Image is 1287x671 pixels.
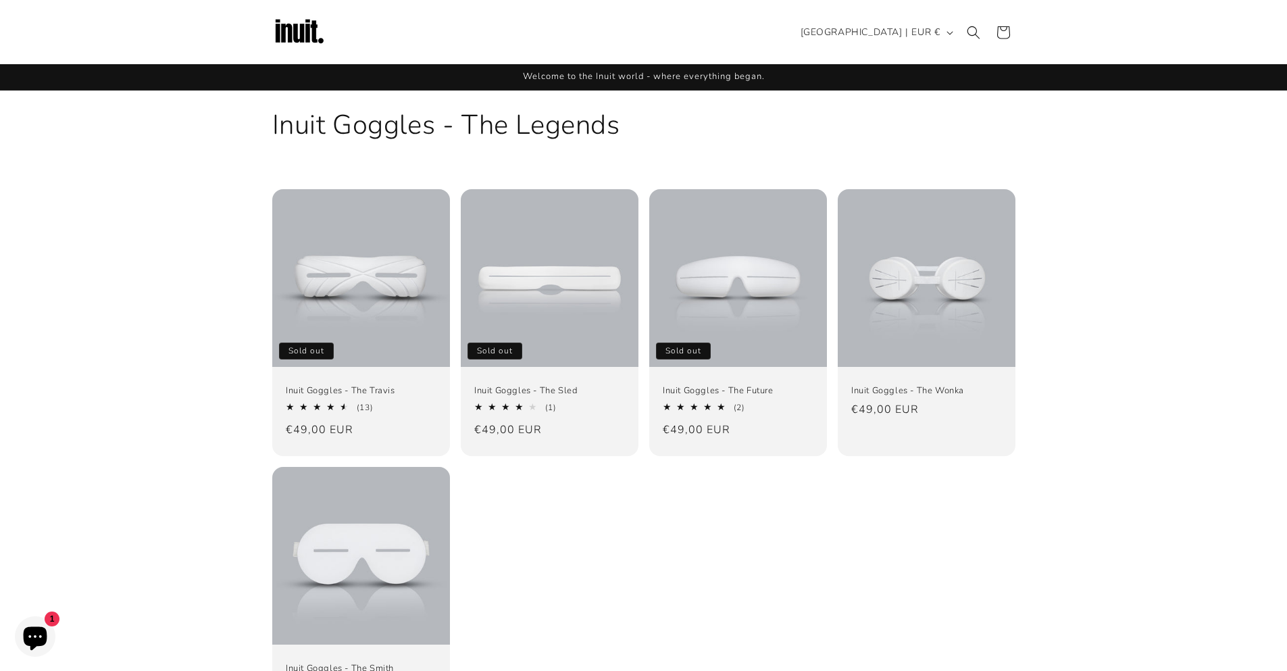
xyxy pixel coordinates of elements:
[272,5,326,59] img: Inuit Logo
[286,385,436,397] a: Inuit Goggles - The Travis
[272,64,1015,90] div: Announcement
[474,385,625,397] a: Inuit Goggles - The Sled
[851,385,1002,397] a: Inuit Goggles - The Wonka
[663,385,813,397] a: Inuit Goggles - The Future
[959,18,988,47] summary: Search
[801,25,940,39] span: [GEOGRAPHIC_DATA] | EUR €
[11,616,59,660] inbox-online-store-chat: Shopify online store chat
[272,107,1015,143] h1: Inuit Goggles - The Legends
[792,20,959,45] button: [GEOGRAPHIC_DATA] | EUR €
[523,70,765,82] span: Welcome to the Inuit world - where everything began.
